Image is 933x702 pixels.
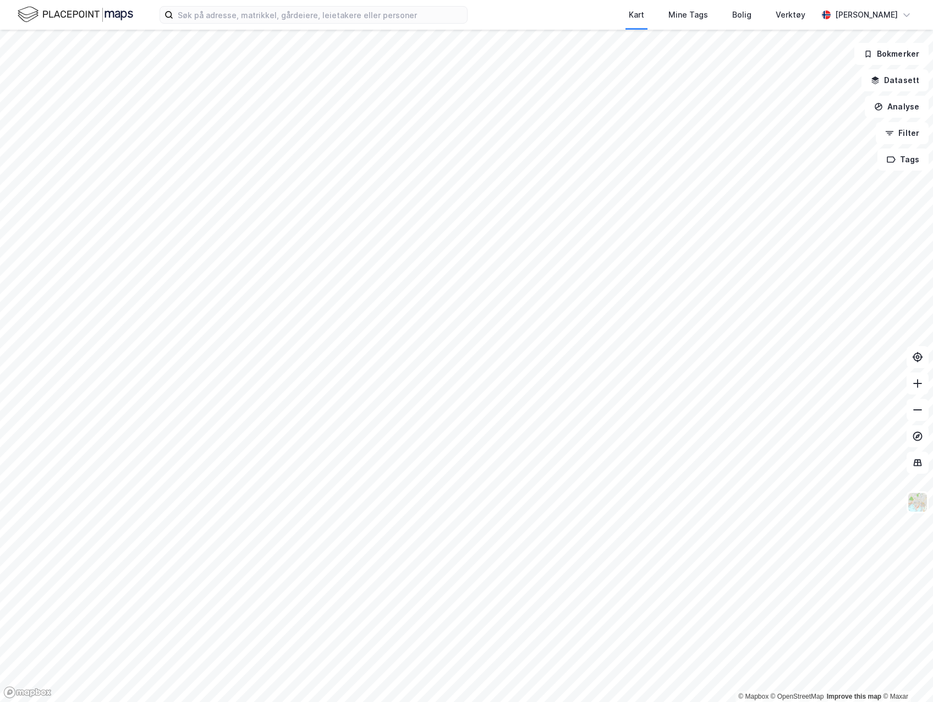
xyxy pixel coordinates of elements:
a: Mapbox [738,693,769,700]
div: Bolig [732,8,751,21]
button: Filter [876,122,929,144]
button: Bokmerker [854,43,929,65]
iframe: Chat Widget [878,649,933,702]
button: Analyse [865,96,929,118]
div: Verktøy [776,8,805,21]
div: Mine Tags [668,8,708,21]
div: Kart [629,8,644,21]
a: OpenStreetMap [771,693,824,700]
button: Datasett [861,69,929,91]
a: Mapbox homepage [3,686,52,699]
div: [PERSON_NAME] [835,8,898,21]
input: Søk på adresse, matrikkel, gårdeiere, leietakere eller personer [173,7,467,23]
button: Tags [877,149,929,171]
img: logo.f888ab2527a4732fd821a326f86c7f29.svg [18,5,133,24]
a: Improve this map [827,693,881,700]
img: Z [907,492,928,513]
